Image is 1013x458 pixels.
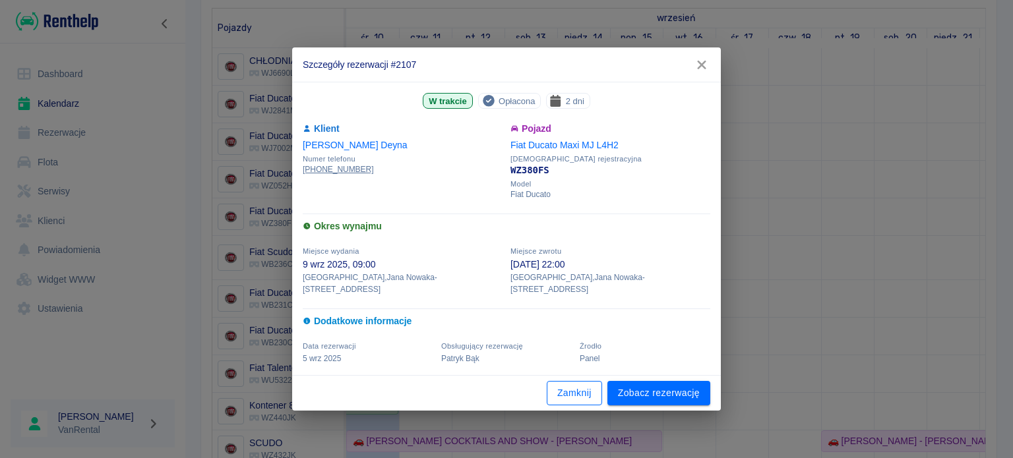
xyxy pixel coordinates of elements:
[607,381,710,405] a: Zobacz rezerwację
[303,258,503,272] p: 9 wrz 2025, 09:00
[510,180,710,188] span: Model
[510,122,710,136] h6: Pojazd
[303,165,373,174] tcxspan: Call +48602344552 via 3CX
[510,163,710,177] p: WZ380FS
[292,47,721,82] h2: Szczegóły rezerwacji #2107
[510,140,619,150] a: Fiat Ducato Maxi MJ L4H2
[303,314,710,328] h6: Dodatkowe informacje
[303,219,710,233] h6: Okres wynajmu
[510,155,710,163] span: [DEMOGRAPHIC_DATA] rejestracyjna
[580,342,601,350] span: Żrodło
[303,342,356,350] span: Data rezerwacji
[561,94,590,108] span: 2 dni
[303,122,503,136] h6: Klient
[441,353,572,364] p: Patryk Bąk
[441,342,523,350] span: Obsługujący rezerwację
[580,353,710,364] p: Panel
[303,140,408,150] a: [PERSON_NAME] Deyna
[510,272,710,295] p: [GEOGRAPHIC_DATA] , Jana Nowaka-[STREET_ADDRESS]
[303,353,433,364] p: 5 wrz 2025
[303,247,359,255] span: Miejsce wydania
[547,381,602,405] button: Zamknij
[510,188,710,200] p: Fiat Ducato
[510,258,710,272] p: [DATE] 22:00
[303,272,503,295] p: [GEOGRAPHIC_DATA] , Jana Nowaka-[STREET_ADDRESS]
[423,94,472,108] span: W trakcie
[493,94,540,108] span: Opłacona
[303,155,503,163] span: Numer telefonu
[510,247,561,255] span: Miejsce zwrotu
